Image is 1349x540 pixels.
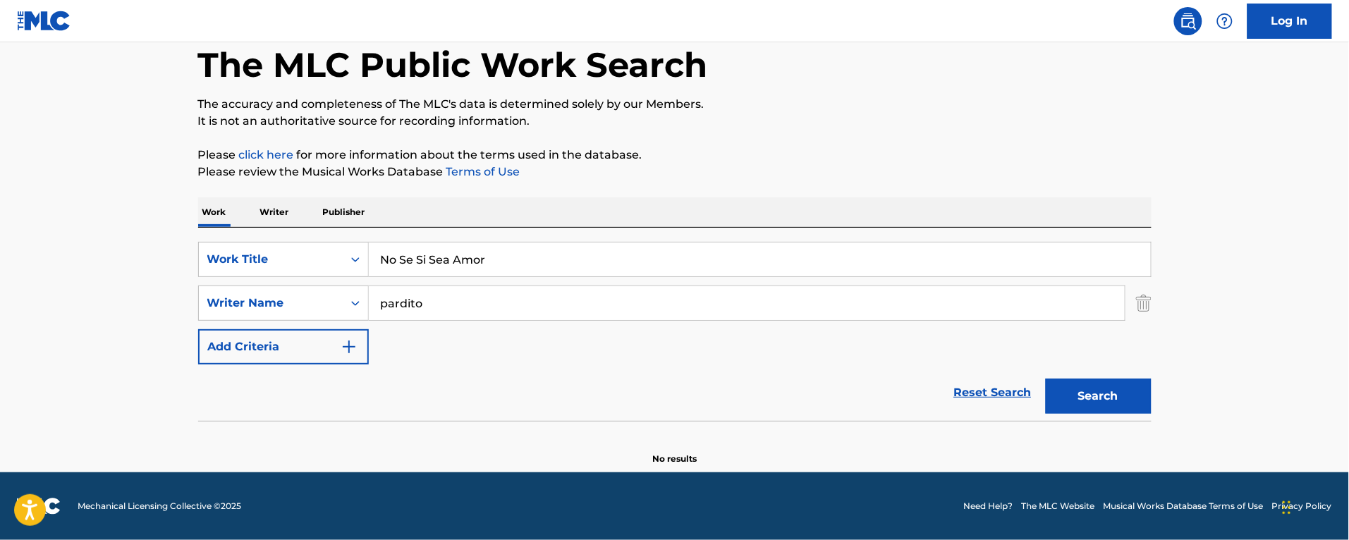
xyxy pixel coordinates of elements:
[239,148,294,161] a: click here
[198,329,369,364] button: Add Criteria
[1022,500,1095,513] a: The MLC Website
[1272,500,1332,513] a: Privacy Policy
[1180,13,1197,30] img: search
[1211,7,1239,35] div: Help
[207,295,334,312] div: Writer Name
[319,197,370,227] p: Publisher
[1104,500,1264,513] a: Musical Works Database Terms of Use
[652,436,697,465] p: No results
[1283,486,1291,529] div: Drag
[1046,379,1152,414] button: Search
[78,500,241,513] span: Mechanical Licensing Collective © 2025
[198,197,231,227] p: Work
[1278,472,1349,540] iframe: Chat Widget
[1247,4,1332,39] a: Log In
[1136,286,1152,321] img: Delete Criterion
[198,44,708,86] h1: The MLC Public Work Search
[341,338,358,355] img: 9d2ae6d4665cec9f34b9.svg
[947,377,1039,408] a: Reset Search
[17,498,61,515] img: logo
[1174,7,1202,35] a: Public Search
[17,11,71,31] img: MLC Logo
[198,164,1152,180] p: Please review the Musical Works Database
[444,165,520,178] a: Terms of Use
[198,242,1152,421] form: Search Form
[207,251,334,268] div: Work Title
[198,113,1152,130] p: It is not an authoritative source for recording information.
[1216,13,1233,30] img: help
[198,96,1152,113] p: The accuracy and completeness of The MLC's data is determined solely by our Members.
[198,147,1152,164] p: Please for more information about the terms used in the database.
[964,500,1013,513] a: Need Help?
[256,197,293,227] p: Writer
